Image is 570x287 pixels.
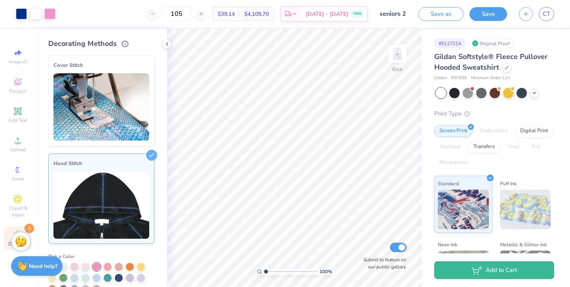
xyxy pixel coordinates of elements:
span: CT [543,10,550,19]
span: Minimum Order: 12 + [471,75,511,82]
span: Metallic & Glitter Ink [500,240,547,249]
img: Puff Ink [500,190,551,229]
div: Cover Stitch [53,61,149,70]
div: Transfers [468,141,500,153]
span: Image AI [9,59,27,65]
button: Save as [418,7,464,21]
div: Hood Stitch [53,159,149,168]
button: Add to Cart [434,261,554,279]
span: $39.14 [218,10,235,18]
span: Decorate [8,241,27,247]
div: Foil [527,141,545,153]
div: Digital Print [515,125,553,137]
img: Standard [438,190,489,229]
span: Puff Ink [500,179,517,188]
input: – – [161,7,192,21]
div: Screen Print [434,125,473,137]
span: Neon Ink [438,240,457,249]
div: Rhinestones [434,157,473,169]
span: Standard [438,179,459,188]
img: Hood Stitch [53,171,149,239]
strong: Need help? [29,262,57,270]
a: CT [539,7,554,21]
span: Add Text [8,117,27,124]
label: Submit to feature on our public gallery. [359,256,407,270]
span: Upload [10,146,26,153]
div: # 511721A [434,38,466,48]
span: 1 [25,224,34,233]
div: Back [392,66,403,73]
button: Save [469,7,507,21]
span: Designs [9,88,27,94]
div: Vinyl [502,141,524,153]
div: Print Type [434,109,554,118]
input: Untitled Design [374,6,412,22]
span: Greek [12,176,24,182]
div: Applique [434,141,466,153]
span: $4,109.70 [244,10,269,18]
span: FREE [353,11,361,17]
span: Gildan [434,75,447,82]
span: Gildan Softstyle® Fleece Pullover Hooded Sweatshirt [434,52,547,72]
span: [DATE] - [DATE] [306,10,348,18]
div: Decorating Methods [48,38,154,49]
div: Original Proof [470,38,514,48]
span: Clipart & logos [4,205,32,218]
span: # SF500 [451,75,467,82]
img: Cover Stitch [53,73,149,141]
span: 100 % [319,268,332,275]
div: Embroidery [475,125,513,137]
img: Back [389,46,405,62]
span: Pick a Color [48,253,75,260]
